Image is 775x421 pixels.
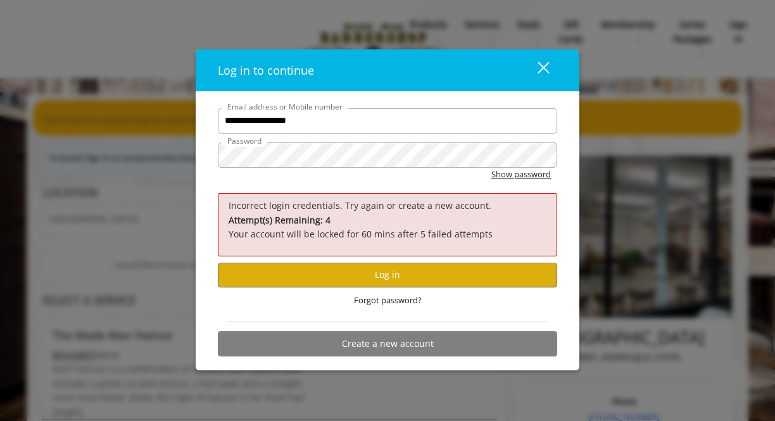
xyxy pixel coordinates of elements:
[229,199,491,211] span: Incorrect login credentials. Try again or create a new account.
[218,331,557,356] button: Create a new account
[229,213,546,242] p: Your account will be locked for 60 mins after 5 failed attempts
[218,63,314,78] span: Log in to continue
[218,263,557,287] button: Log in
[523,61,548,80] div: close dialog
[354,294,422,307] span: Forgot password?
[514,57,557,83] button: close dialog
[221,135,268,147] label: Password
[218,108,557,134] input: Email address or Mobile number
[491,168,551,181] button: Show password
[229,214,331,226] b: Attempt(s) Remaining: 4
[218,142,557,168] input: Password
[221,101,349,113] label: Email address or Mobile number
